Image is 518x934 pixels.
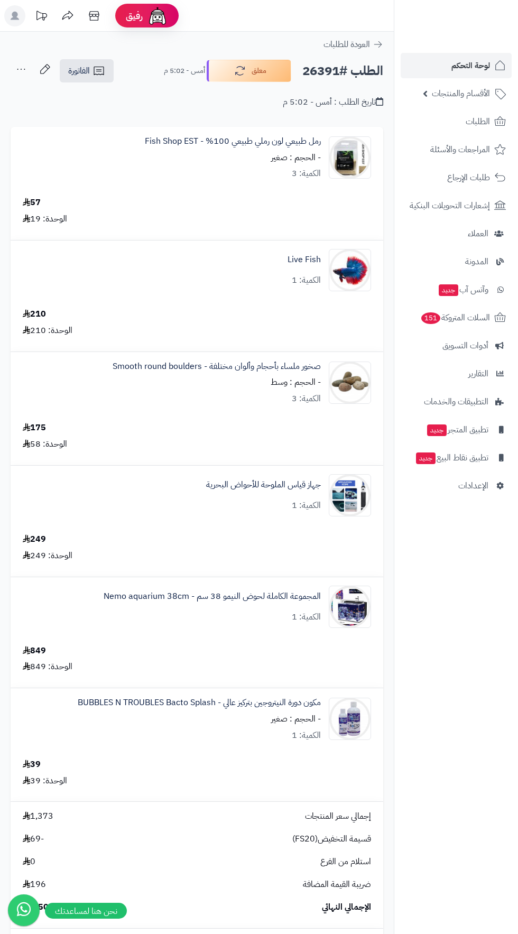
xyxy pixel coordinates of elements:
[145,135,321,147] a: رمل طبيعي لون رملي طبيعي 100% - Fish Shop EST
[401,53,512,78] a: لوحة التحكم
[23,645,46,657] div: 849
[164,66,205,76] small: أمس - 5:02 م
[447,170,490,185] span: طلبات الإرجاع
[401,361,512,386] a: التقارير
[426,422,488,437] span: تطبيق المتجر
[401,445,512,470] a: تطبيق نقاط البيعجديد
[23,810,53,822] span: 1,373
[302,60,383,82] h2: الطلب #26391
[206,479,321,491] a: جهاز قياس الملوحة للأحواض البحرية
[329,474,371,516] img: 1753438845-1000308307-90x90.jpg
[292,393,321,405] div: الكمية: 3
[60,59,114,82] a: الفاتورة
[305,810,371,822] span: إجمالي سعر المنتجات
[292,729,321,742] div: الكمية: 1
[292,611,321,623] div: الكمية: 1
[420,310,490,325] span: السلات المتروكة
[292,274,321,286] div: الكمية: 1
[126,10,143,22] span: رفيق
[271,713,321,725] small: - الحجم : صغير
[401,165,512,190] a: طلبات الإرجاع
[207,60,291,82] button: معلق
[23,422,46,434] div: 175
[401,473,512,498] a: الإعدادات
[329,136,371,179] img: 1692708434-dd6de79782e80582524dd0a28cbd91e5f74c7a1a_originaldcsewq-90x90.jpg
[288,254,321,266] a: Live Fish
[442,338,488,353] span: أدوات التسويق
[410,198,490,213] span: إشعارات التحويلات البنكية
[451,58,490,73] span: لوحة التحكم
[23,325,72,337] div: الوحدة: 210
[329,586,371,628] img: 1748906692-xxxxxxxxxxxxxxxxxxxsign_6587208-Recovered-30dfgdgcm-CP-90x90.jpg
[292,500,321,512] div: الكمية: 1
[147,5,168,26] img: ai-face.png
[292,833,371,845] span: قسيمة التخفيض(FS20)
[23,833,44,845] span: -69
[401,333,512,358] a: أدوات التسويق
[401,305,512,330] a: السلات المتروكة151
[439,284,458,296] span: جديد
[322,901,371,913] span: الإجمالي النهائي
[424,394,488,409] span: التطبيقات والخدمات
[23,438,67,450] div: الوحدة: 58
[438,282,488,297] span: وآتس آب
[78,697,321,709] a: مكون دورة النيتروجين بتركيز عالي - BUBBLES N TROUBLES Bacto Splash
[329,362,371,404] img: 1682258484-sg-11134201-22100-yti0ygedc540b7iv9a-90x90.jpg
[401,389,512,414] a: التطبيقات والخدمات
[427,424,447,436] span: جديد
[323,38,370,51] span: العودة للطلبات
[23,878,46,891] span: 196
[468,226,488,241] span: العملاء
[28,5,54,29] a: تحديثات المنصة
[329,249,371,291] img: 1668693416-2844004-Center-1-90x90.jpg
[104,590,321,603] a: المجموعة الكاملة لحوض النيمو 38 سم - Nemo aquarium 38cm
[23,213,67,225] div: الوحدة: 19
[416,452,436,464] span: جديد
[23,856,35,868] span: 0
[458,478,488,493] span: الإعدادات
[283,96,383,108] div: تاريخ الطلب : أمس - 5:02 م
[432,86,490,101] span: الأقسام والمنتجات
[68,64,90,77] span: الفاتورة
[401,417,512,442] a: تطبيق المتجرجديد
[401,137,512,162] a: المراجعات والأسئلة
[468,366,488,381] span: التقارير
[465,254,488,269] span: المدونة
[430,142,490,157] span: المراجعات والأسئلة
[329,698,371,740] img: 1749082732-1707834971-Turki_Al-zahrani-(1)%D9%8A%D9%81%D8%AA%D9%86%D9%85%D8%B9%D9%87443-2000x2000...
[23,533,46,545] div: 249
[23,775,67,787] div: الوحدة: 39
[415,450,488,465] span: تطبيق نقاط البيع
[401,193,512,218] a: إشعارات التحويلات البنكية
[23,550,72,562] div: الوحدة: 249
[401,221,512,246] a: العملاء
[323,38,383,51] a: العودة للطلبات
[303,878,371,891] span: ضريبة القيمة المضافة
[292,168,321,180] div: الكمية: 3
[320,856,371,868] span: استلام من الفرع
[271,151,321,164] small: - الحجم : صغير
[466,114,490,129] span: الطلبات
[401,249,512,274] a: المدونة
[113,360,321,373] a: صخور ملساء بأحجام وألوان مختلفة - Smooth round boulders
[23,308,46,320] div: 210
[271,376,321,389] small: - الحجم : وسط
[23,759,41,771] div: 39
[401,277,512,302] a: وآتس آبجديد
[401,109,512,134] a: الطلبات
[421,312,440,324] span: 151
[23,661,72,673] div: الوحدة: 849
[23,197,41,209] div: 57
